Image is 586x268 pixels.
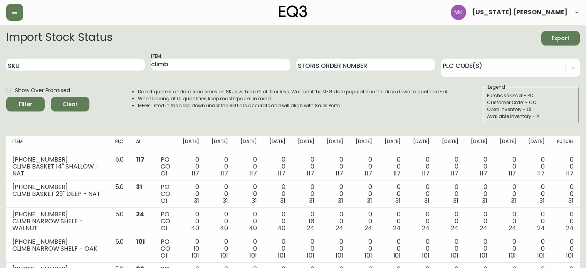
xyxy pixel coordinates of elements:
[138,95,449,102] li: When looking at OI quantities, keep masterpacks in mind.
[500,184,516,204] div: 0 0
[292,136,321,153] th: [DATE]
[240,156,257,177] div: 0 0
[413,211,430,232] div: 0 0
[194,196,199,205] span: 31
[557,156,574,177] div: 0 0
[422,169,430,178] span: 117
[557,238,574,259] div: 0 0
[500,156,516,177] div: 0 0
[482,196,487,205] span: 31
[212,211,228,232] div: 0 0
[269,184,286,204] div: 0 0
[471,184,487,204] div: 0 0
[15,86,70,94] span: Show Over Promised
[487,106,575,113] div: Open Inventory - OI
[161,238,170,259] div: PO CO
[138,88,449,95] li: Do not quote standard lead times on SKUs with an OI of 10 or less. Wait until the MFG date popula...
[422,224,430,233] span: 24
[307,169,314,178] span: 117
[12,156,103,163] div: [PHONE_NUMBER]
[451,251,458,260] span: 101
[338,196,343,205] span: 31
[453,196,458,205] span: 31
[487,84,506,91] legend: Legend
[424,196,430,205] span: 31
[12,218,103,232] div: CLIMB NARROW SHELF - WALNUT
[57,99,83,109] span: Clear
[212,184,228,204] div: 0 0
[136,237,145,246] span: 101
[393,224,401,233] span: 24
[212,238,228,259] div: 0 0
[269,238,286,259] div: 0 0
[557,184,574,204] div: 0 0
[12,238,103,245] div: [PHONE_NUMBER]
[298,156,314,177] div: 0 0
[12,190,103,197] div: CLIMB BASKET 29" DEEP - NAT
[130,136,154,153] th: AI
[356,238,372,259] div: 0 0
[471,211,487,232] div: 0 0
[269,156,286,177] div: 0 0
[252,196,257,205] span: 31
[220,251,228,260] span: 101
[327,238,343,259] div: 0 0
[278,169,285,178] span: 117
[161,196,167,205] span: OI
[480,251,487,260] span: 101
[19,99,32,109] div: Filter
[279,5,307,18] img: logo
[109,208,130,235] td: 5.0
[240,184,257,204] div: 0 0
[547,34,574,43] span: Export
[220,224,228,233] span: 40
[509,251,516,260] span: 101
[183,184,199,204] div: 0 0
[566,224,574,233] span: 24
[537,169,545,178] span: 117
[307,251,314,260] span: 101
[367,196,372,205] span: 31
[161,184,170,204] div: PO CO
[336,169,343,178] span: 117
[12,211,103,218] div: [PHONE_NUMBER]
[191,251,199,260] span: 101
[539,196,545,205] span: 31
[249,251,257,260] span: 101
[249,224,257,233] span: 40
[509,224,516,233] span: 24
[537,224,545,233] span: 24
[451,169,458,178] span: 117
[413,238,430,259] div: 0 0
[12,184,103,190] div: [PHONE_NUMBER]
[191,224,199,233] span: 40
[528,156,545,177] div: 0 0
[442,184,458,204] div: 0 0
[234,136,263,153] th: [DATE]
[528,184,545,204] div: 0 0
[109,153,130,180] td: 5.0
[566,251,574,260] span: 101
[385,211,401,232] div: 0 0
[278,251,285,260] span: 101
[413,156,430,177] div: 0 0
[183,238,199,259] div: 0 10
[509,169,516,178] span: 117
[349,136,378,153] th: [DATE]
[568,196,574,205] span: 31
[298,211,314,232] div: 0 16
[551,136,580,153] th: Future
[12,163,103,177] div: CLIMB BASKET 14" SHALLOW - NAT
[393,169,401,178] span: 117
[12,245,103,252] div: CLIMB NARROW SHELF - OAK
[487,99,575,106] div: Customer Order - CO
[183,156,199,177] div: 0 0
[280,196,285,205] span: 31
[176,136,205,153] th: [DATE]
[336,224,343,233] span: 24
[364,224,372,233] span: 24
[136,210,144,219] span: 24
[109,180,130,208] td: 5.0
[277,224,285,233] span: 40
[541,31,580,46] button: Export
